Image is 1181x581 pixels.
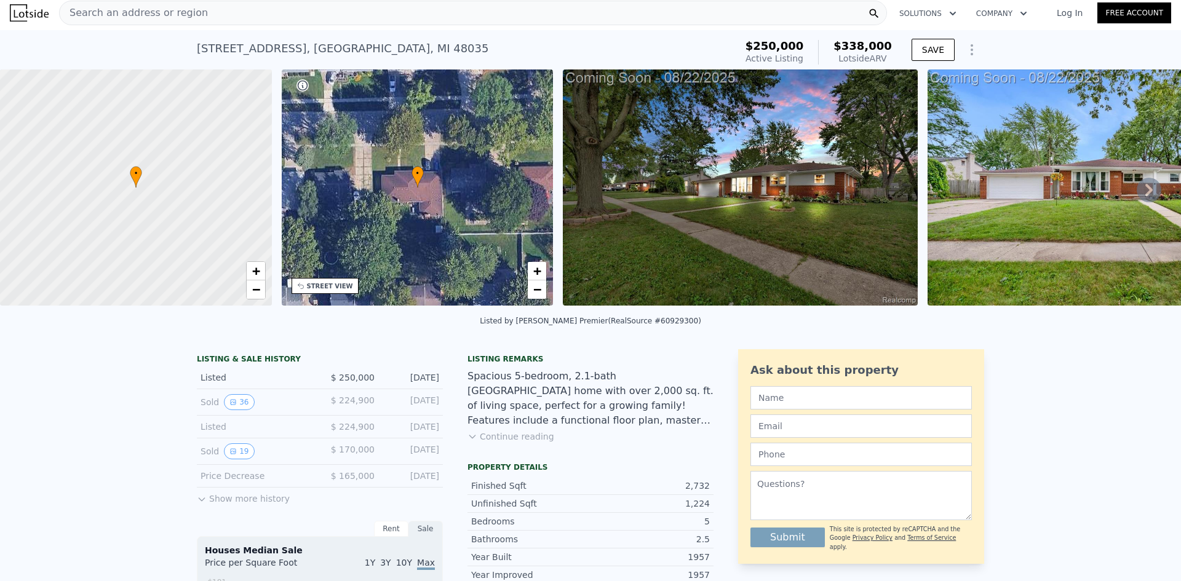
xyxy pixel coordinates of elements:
div: Sale [408,521,443,537]
div: [DATE] [384,371,439,384]
button: Company [966,2,1037,25]
div: 1957 [590,551,710,563]
button: Continue reading [467,430,554,443]
div: [STREET_ADDRESS] , [GEOGRAPHIC_DATA] , MI 48035 [197,40,488,57]
div: [DATE] [384,470,439,482]
a: Zoom out [247,280,265,299]
div: Unfinished Sqft [471,497,590,510]
div: [DATE] [384,443,439,459]
span: $338,000 [833,39,892,52]
div: 1957 [590,569,710,581]
div: Price per Square Foot [205,556,320,576]
div: Year Improved [471,569,590,581]
div: Rent [374,521,408,537]
a: Free Account [1097,2,1171,23]
span: $ 165,000 [331,471,375,481]
div: Listed [201,421,310,433]
a: Zoom out [528,280,546,299]
div: Houses Median Sale [205,544,435,556]
div: LISTING & SALE HISTORY [197,354,443,366]
button: View historical data [224,443,254,459]
a: Zoom in [247,262,265,280]
a: Zoom in [528,262,546,280]
span: Max [417,558,435,570]
div: 2.5 [590,533,710,545]
div: Finished Sqft [471,480,590,492]
button: SAVE [912,39,955,61]
span: − [252,282,260,297]
div: • [130,166,142,188]
span: + [252,263,260,279]
div: 2,732 [590,480,710,492]
a: Privacy Policy [853,534,893,541]
button: Solutions [889,2,966,25]
div: Bedrooms [471,515,590,528]
div: Listing remarks [467,354,714,364]
span: $ 224,900 [331,395,375,405]
span: • [130,168,142,179]
div: Ask about this property [750,362,972,379]
div: 1,224 [590,497,710,510]
div: 5 [590,515,710,528]
button: Submit [750,528,825,547]
div: Price Decrease [201,470,310,482]
img: Sale: 167511105 Parcel: 54743823 [563,69,918,306]
span: $ 170,000 [331,445,375,454]
div: Property details [467,462,714,472]
div: Lotside ARV [833,52,892,65]
span: • [412,168,424,179]
div: Spacious 5-bedroom, 2.1-bath [GEOGRAPHIC_DATA] home with over 2,000 sq. ft. of living space, perf... [467,369,714,428]
button: Show Options [960,38,984,62]
a: Terms of Service [907,534,956,541]
a: Log In [1042,7,1097,19]
span: 3Y [380,558,391,567]
div: • [412,166,424,188]
span: Search an address or region [60,6,208,20]
span: $ 224,900 [331,422,375,432]
div: [DATE] [384,394,439,410]
div: Sold [201,394,310,410]
div: [DATE] [384,421,439,433]
div: Bathrooms [471,533,590,545]
span: Active Listing [746,53,803,63]
span: 10Y [396,558,412,567]
img: Lotside [10,4,49,22]
span: $250,000 [746,39,804,52]
input: Phone [750,443,972,466]
div: Year Built [471,551,590,563]
input: Email [750,414,972,438]
span: + [533,263,541,279]
button: Show more history [197,488,290,505]
div: Listed [201,371,310,384]
input: Name [750,386,972,409]
div: Sold [201,443,310,459]
span: − [533,282,541,297]
div: STREET VIEW [307,282,353,291]
span: $ 250,000 [331,373,375,382]
div: This site is protected by reCAPTCHA and the Google and apply. [830,525,972,551]
button: View historical data [224,394,254,410]
span: 1Y [365,558,375,567]
div: Listed by [PERSON_NAME] Premier (RealSource #60929300) [480,317,701,325]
